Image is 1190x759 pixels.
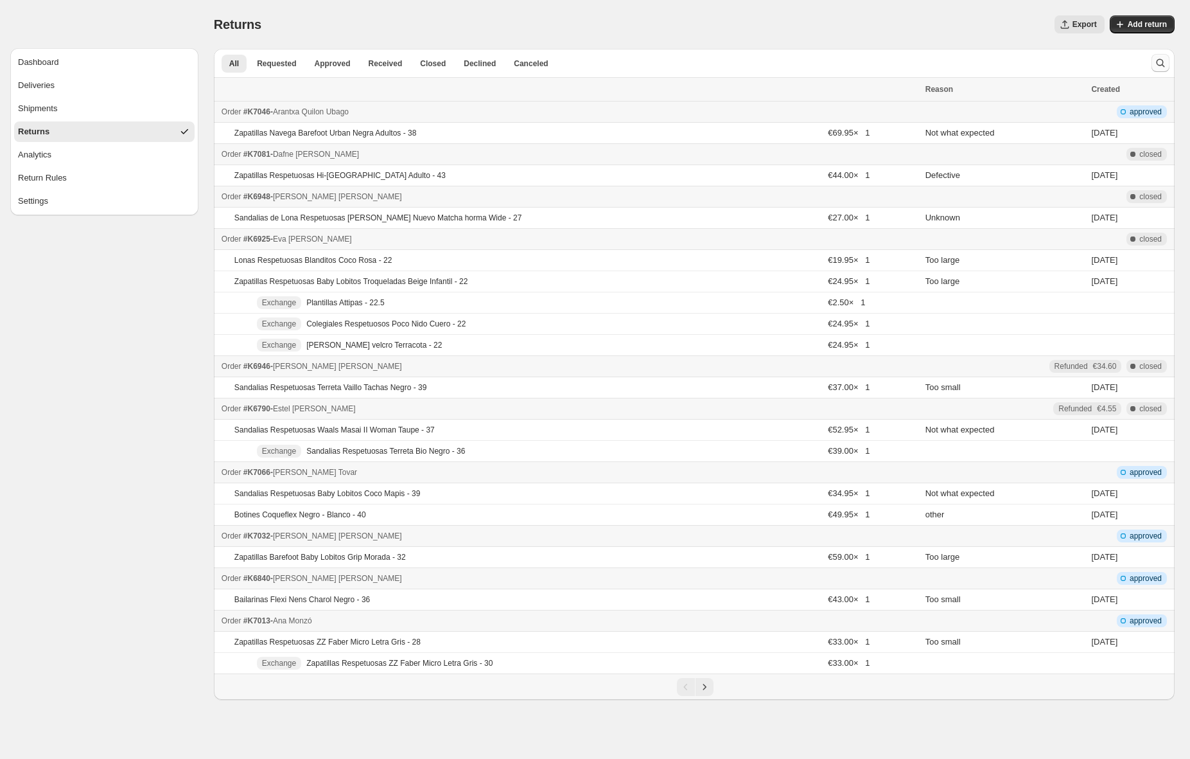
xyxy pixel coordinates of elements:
[18,172,67,184] div: Return Rules
[222,402,918,415] div: -
[262,298,296,308] span: Exchange
[222,468,241,477] span: Order
[1128,19,1167,30] span: Add return
[828,128,870,138] span: €69.95 × 1
[315,58,351,69] span: Approved
[18,195,48,208] div: Settings
[922,165,1088,186] td: Defective
[214,674,1175,700] nav: Pagination
[234,488,421,499] p: Sandalias Respetuosas Baby Lobitos Coco Mapis - 39
[18,56,59,69] div: Dashboard
[18,148,51,161] div: Analytics
[222,233,918,246] div: -
[1139,404,1162,414] span: closed
[1130,467,1162,478] span: approved
[18,79,55,92] div: Deliveries
[234,510,366,520] p: Botines Coqueflex Negro - Blanco - 40
[828,170,870,180] span: €44.00 × 1
[273,150,359,159] span: Dafne [PERSON_NAME]
[229,58,239,69] span: All
[1072,19,1097,30] span: Export
[1151,54,1169,72] button: Search and filter results
[222,572,918,585] div: -
[828,637,870,647] span: €33.00 × 1
[922,420,1088,441] td: Not what expected
[243,362,270,371] span: #K6946
[243,192,270,201] span: #K6948
[222,616,241,625] span: Order
[222,107,241,116] span: Order
[14,52,195,73] button: Dashboard
[273,468,357,477] span: [PERSON_NAME] Tovar
[306,298,384,308] p: Plantillas Attipas - 22.5
[14,168,195,188] button: Return Rules
[222,574,241,583] span: Order
[14,191,195,211] button: Settings
[262,319,296,329] span: Exchange
[222,360,918,373] div: -
[306,658,493,668] p: Zapatillas Respetuosas ZZ Faber Micro Letra Gris - 30
[214,17,261,31] span: Returns
[922,632,1088,653] td: Too small
[222,530,918,542] div: -
[828,552,870,562] span: €59.00 × 1
[306,340,442,350] p: [PERSON_NAME] velcro Terracota - 22
[18,102,57,115] div: Shipments
[828,298,865,307] span: €2.50 × 1
[922,483,1088,505] td: Not what expected
[222,190,918,203] div: -
[273,531,402,540] span: [PERSON_NAME] [PERSON_NAME]
[922,547,1088,568] td: Too large
[262,658,296,668] span: Exchange
[464,58,496,69] span: Declined
[1091,255,1117,265] time: Thursday, September 4, 2025 at 5:45:55 PM
[925,85,953,94] span: Reason
[922,589,1088,611] td: Too small
[273,362,402,371] span: [PERSON_NAME] [PERSON_NAME]
[1058,404,1116,414] div: Refunded
[1091,85,1120,94] span: Created
[1139,192,1162,202] span: closed
[1054,15,1105,33] button: Export
[1091,170,1117,180] time: Friday, September 12, 2025 at 7:29:55 PM
[222,148,918,161] div: -
[234,637,421,647] p: Zapatillas Respetuosas ZZ Faber Micro Letra Gris - 28
[1130,107,1162,117] span: approved
[1130,573,1162,584] span: approved
[1093,361,1117,371] span: €34.60
[262,340,296,350] span: Exchange
[828,382,870,392] span: €37.00 × 1
[696,678,713,696] button: Next
[234,213,522,223] p: Sandalias de Lona Respetuosas [PERSON_NAME] Nuevo Matcha horma Wide - 27
[922,271,1088,292] td: Too large
[234,425,435,435] p: Sandalias Respetuosas Waals Masai II Woman Taupe - 37
[14,98,195,119] button: Shipments
[14,145,195,165] button: Analytics
[828,658,870,668] span: €33.00 × 1
[514,58,548,69] span: Canceled
[243,107,270,116] span: #K7046
[828,594,870,604] span: €43.00 × 1
[828,510,870,519] span: €49.95 × 1
[1091,552,1117,562] time: Thursday, September 11, 2025 at 5:24:58 PM
[1091,425,1117,434] time: Tuesday, September 2, 2025 at 12:17:40 PM
[273,404,356,413] span: Estel [PERSON_NAME]
[1091,637,1117,647] time: Thursday, September 11, 2025 at 8:51:35 AM
[222,404,241,413] span: Order
[1091,594,1117,604] time: Thursday, September 11, 2025 at 12:42:24 PM
[243,404,270,413] span: #K6790
[234,170,446,181] p: Zapatillas Respetuosas Hi-[GEOGRAPHIC_DATA] Adulto - 43
[234,255,392,265] p: Lonas Respetuosas Blanditos Coco Rosa - 22
[257,58,296,69] span: Requested
[828,446,870,456] span: €39.00 × 1
[828,276,870,286] span: €24.95 × 1
[1139,361,1162,371] span: closed
[420,58,446,69] span: Closed
[1054,361,1117,371] div: Refunded
[222,614,918,627] div: -
[369,58,403,69] span: Received
[243,150,270,159] span: #K7081
[828,213,870,222] span: €27.00 × 1
[222,105,918,118] div: -
[273,235,352,244] span: Eva [PERSON_NAME]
